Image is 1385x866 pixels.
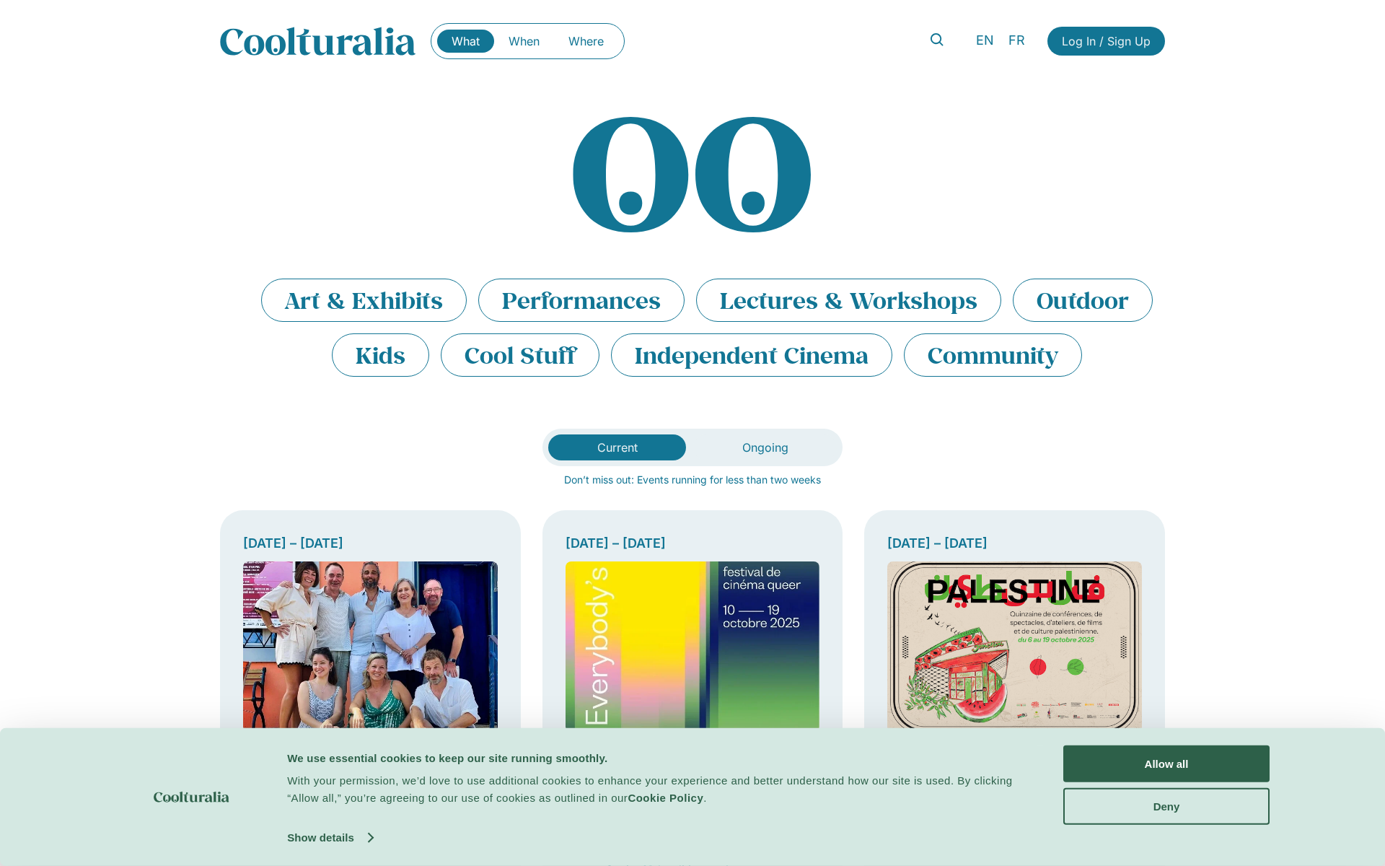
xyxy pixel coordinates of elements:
[611,333,892,377] li: Independent Cinema
[154,792,229,802] img: logo
[904,333,1082,377] li: Community
[261,279,467,322] li: Art & Exhibits
[478,279,685,322] li: Performances
[1047,27,1165,56] a: Log In / Sign Up
[554,30,618,53] a: Where
[441,333,599,377] li: Cool Stuff
[887,533,1142,553] div: [DATE] – [DATE]
[703,792,707,804] span: .
[566,561,820,732] img: Coolturalia - Everybody's Perfect
[243,533,498,553] div: [DATE] – [DATE]
[742,440,788,455] span: Ongoing
[976,33,994,48] span: EN
[243,561,498,732] img: Coolturalia - Tout le plaisir est pour nous
[287,827,372,849] a: Show details
[332,333,429,377] li: Kids
[437,30,618,53] nav: Menu
[628,792,703,804] a: Cookie Policy
[969,30,1001,51] a: EN
[1008,33,1025,48] span: FR
[1013,279,1153,322] li: Outdoor
[287,749,1031,766] div: We use essential cookies to keep our site running smoothly.
[597,440,638,455] span: Current
[220,472,1165,487] p: Don’t miss out: Events running for less than two weeks
[1001,30,1032,51] a: FR
[696,279,1001,322] li: Lectures & Workshops
[566,533,820,553] div: [DATE] – [DATE]
[1063,745,1270,782] button: Allow all
[494,30,554,53] a: When
[437,30,494,53] a: What
[287,774,1013,804] span: With your permission, we’d love to use additional cookies to enhance your experience and better u...
[1063,787,1270,824] button: Deny
[1062,32,1151,50] span: Log In / Sign Up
